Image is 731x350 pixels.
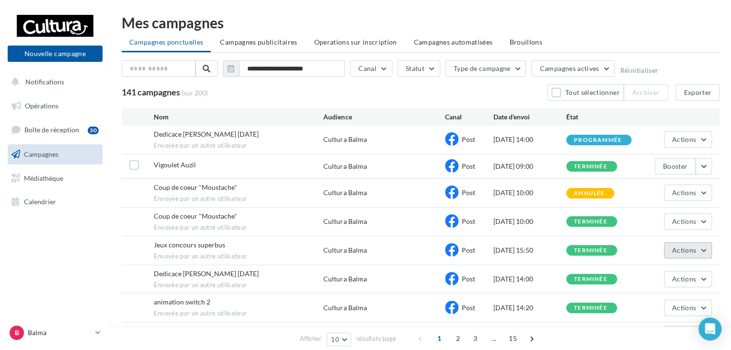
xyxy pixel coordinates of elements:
[547,84,624,101] button: Tout sélectionner
[620,67,658,74] button: Réinitialiser
[154,223,324,232] span: Envoyée par un autre utilisateur
[509,38,542,46] span: Brouillons
[493,135,566,144] div: [DATE] 14:00
[432,331,447,346] span: 1
[493,188,566,198] div: [DATE] 10:00
[468,331,483,346] span: 3
[664,213,712,230] button: Actions
[356,334,396,343] span: résultats/page
[314,38,397,46] span: Operations sur inscription
[675,84,720,101] button: Exporter
[6,96,104,116] a: Opérations
[300,334,321,343] span: Afficher
[154,130,259,138] span: Dedicace Marie-Genevieve Thomas 04.10.2025
[672,135,696,143] span: Actions
[6,119,104,140] a: Boîte de réception30
[323,303,366,313] div: Cultura Balma
[398,60,440,77] button: Statut
[574,276,607,282] div: terminée
[331,336,339,343] span: 10
[531,60,615,77] button: Campagnes actives
[486,331,502,346] span: ...
[462,303,475,312] span: Post
[8,46,103,62] button: Nouvelle campagne
[122,87,180,97] span: 141 campagnes
[24,174,63,182] span: Médiathèque
[462,188,475,197] span: Post
[6,144,104,164] a: Campagnes
[462,275,475,283] span: Post
[24,198,56,206] span: Calendrier
[182,88,208,98] span: (sur 200)
[493,112,566,122] div: Date d'envoi
[664,185,712,201] button: Actions
[493,274,566,284] div: [DATE] 14:00
[450,331,466,346] span: 2
[445,60,526,77] button: Type de campagne
[505,331,521,346] span: 15
[220,38,297,46] span: Campagnes publicitaires
[154,141,324,150] span: Envoyée par un autre utilisateur
[350,60,392,77] button: Canal
[154,281,324,290] span: Envoyée par un autre utilisateur
[672,217,696,225] span: Actions
[672,303,696,312] span: Actions
[323,217,366,226] div: Cultura Balma
[574,247,607,254] div: terminée
[493,303,566,313] div: [DATE] 14:20
[154,252,324,261] span: Envoyée par un autre utilisateur
[154,241,225,249] span: Jeux concours superbus
[624,84,668,101] button: Archiver
[154,269,259,278] span: Dedicace Marie Constance Mallard 27.09.2028
[445,112,493,122] div: Canal
[493,245,566,255] div: [DATE] 15:50
[664,326,712,342] button: Actions
[698,317,721,340] div: Open Intercom Messenger
[566,112,639,122] div: État
[414,38,493,46] span: Campagnes automatisées
[539,64,599,72] span: Campagnes actives
[327,333,351,346] button: 10
[672,246,696,254] span: Actions
[574,190,605,197] div: annulée
[664,300,712,316] button: Actions
[574,219,607,225] div: terminée
[154,212,237,220] span: Coup de coeur "Moustache"
[574,305,607,311] div: terminée
[462,162,475,170] span: Post
[6,168,104,188] a: Médiathèque
[664,271,712,287] button: Actions
[122,15,720,30] div: Mes campagnes
[154,161,196,169] span: Vigoulet Auzil
[574,137,622,143] div: programmée
[574,163,607,170] div: terminée
[323,245,366,255] div: Cultura Balma
[462,246,475,254] span: Post
[15,328,19,338] span: B
[462,135,475,143] span: Post
[154,298,210,306] span: animation switch 2
[664,242,712,258] button: Actions
[493,162,566,171] div: [DATE] 09:00
[6,72,101,92] button: Notifications
[655,158,696,175] button: Booster
[154,309,324,318] span: Envoyée par un autre utilisateur
[154,112,324,122] div: Nom
[323,188,366,198] div: Cultura Balma
[25,102,58,110] span: Opérations
[323,112,445,122] div: Audience
[24,126,79,134] span: Boîte de réception
[672,188,696,197] span: Actions
[6,192,104,212] a: Calendrier
[323,274,366,284] div: Cultura Balma
[88,127,99,134] div: 30
[323,135,366,144] div: Cultura Balma
[25,78,64,86] span: Notifications
[28,328,91,338] p: Balma
[24,150,58,158] span: Campagnes
[462,217,475,225] span: Post
[154,183,237,191] span: Coup de coeur "Moustache"
[672,275,696,283] span: Actions
[8,324,103,342] a: B Balma
[493,217,566,226] div: [DATE] 10:00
